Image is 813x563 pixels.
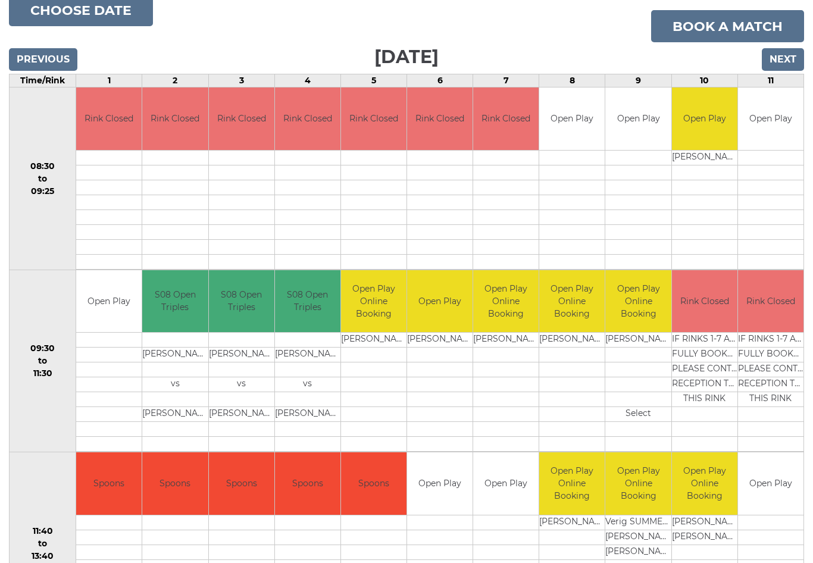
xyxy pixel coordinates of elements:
[672,151,737,165] td: [PERSON_NAME]
[738,271,803,333] td: Rink Closed
[738,378,803,393] td: RECEPTION TO BOOK
[539,453,605,515] td: Open Play Online Booking
[539,75,605,88] td: 8
[671,75,737,88] td: 10
[672,393,737,408] td: THIS RINK
[407,271,473,333] td: Open Play
[672,515,737,530] td: [PERSON_NAME]
[605,408,671,423] td: Select
[142,271,208,333] td: S08 Open Triples
[142,408,208,423] td: [PERSON_NAME]
[209,378,274,393] td: vs
[340,75,406,88] td: 5
[209,88,274,151] td: Rink Closed
[275,378,340,393] td: vs
[672,271,737,333] td: Rink Closed
[341,271,406,333] td: Open Play Online Booking
[275,88,340,151] td: Rink Closed
[275,271,340,333] td: S08 Open Triples
[605,453,671,515] td: Open Play Online Booking
[672,333,737,348] td: IF RINKS 1-7 ARE
[738,348,803,363] td: FULLY BOOKED
[605,515,671,530] td: Verig SUMMERFIELD
[275,348,340,363] td: [PERSON_NAME]
[672,363,737,378] td: PLEASE CONTACT
[473,453,539,515] td: Open Play
[407,333,473,348] td: [PERSON_NAME]
[209,408,274,423] td: [PERSON_NAME]
[10,75,76,88] td: Time/Rink
[738,453,803,515] td: Open Play
[76,453,142,515] td: Spoons
[9,49,77,71] input: Previous
[762,49,804,71] input: Next
[341,333,406,348] td: [PERSON_NAME]
[274,75,340,88] td: 4
[142,75,208,88] td: 2
[208,75,274,88] td: 3
[539,515,605,530] td: [PERSON_NAME]
[738,88,803,151] td: Open Play
[10,88,76,271] td: 08:30 to 09:25
[341,88,406,151] td: Rink Closed
[142,378,208,393] td: vs
[473,88,539,151] td: Rink Closed
[737,75,803,88] td: 11
[605,545,671,560] td: [PERSON_NAME]
[341,453,406,515] td: Spoons
[209,453,274,515] td: Spoons
[738,333,803,348] td: IF RINKS 1-7 ARE
[10,270,76,453] td: 09:30 to 11:30
[672,453,737,515] td: Open Play Online Booking
[76,75,142,88] td: 1
[76,88,142,151] td: Rink Closed
[605,88,671,151] td: Open Play
[672,348,737,363] td: FULLY BOOKED
[539,271,605,333] td: Open Play Online Booking
[209,348,274,363] td: [PERSON_NAME]
[275,408,340,423] td: [PERSON_NAME]
[605,530,671,545] td: [PERSON_NAME]
[142,453,208,515] td: Spoons
[142,88,208,151] td: Rink Closed
[738,363,803,378] td: PLEASE CONTACT
[407,453,473,515] td: Open Play
[76,271,142,333] td: Open Play
[605,271,671,333] td: Open Play Online Booking
[605,75,671,88] td: 9
[672,88,737,151] td: Open Play
[651,11,804,43] a: Book a match
[275,453,340,515] td: Spoons
[142,348,208,363] td: [PERSON_NAME]
[672,530,737,545] td: [PERSON_NAME]
[605,333,671,348] td: [PERSON_NAME]
[539,88,605,151] td: Open Play
[672,378,737,393] td: RECEPTION TO BOOK
[473,271,539,333] td: Open Play Online Booking
[539,333,605,348] td: [PERSON_NAME]
[407,88,473,151] td: Rink Closed
[738,393,803,408] td: THIS RINK
[209,271,274,333] td: S08 Open Triples
[473,333,539,348] td: [PERSON_NAME]
[407,75,473,88] td: 6
[473,75,539,88] td: 7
